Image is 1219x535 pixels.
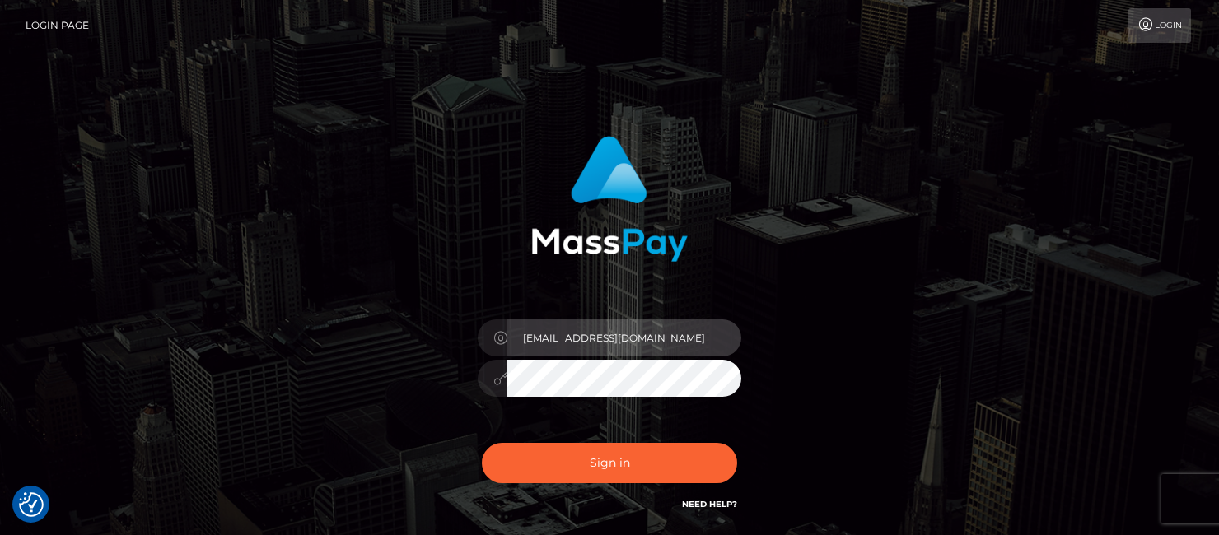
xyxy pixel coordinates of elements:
[19,492,44,517] img: Revisit consent button
[682,499,737,509] a: Need Help?
[507,319,741,356] input: Username...
[1128,8,1191,43] a: Login
[19,492,44,517] button: Consent Preferences
[482,443,737,483] button: Sign in
[26,8,89,43] a: Login Page
[531,136,688,262] img: MassPay Login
